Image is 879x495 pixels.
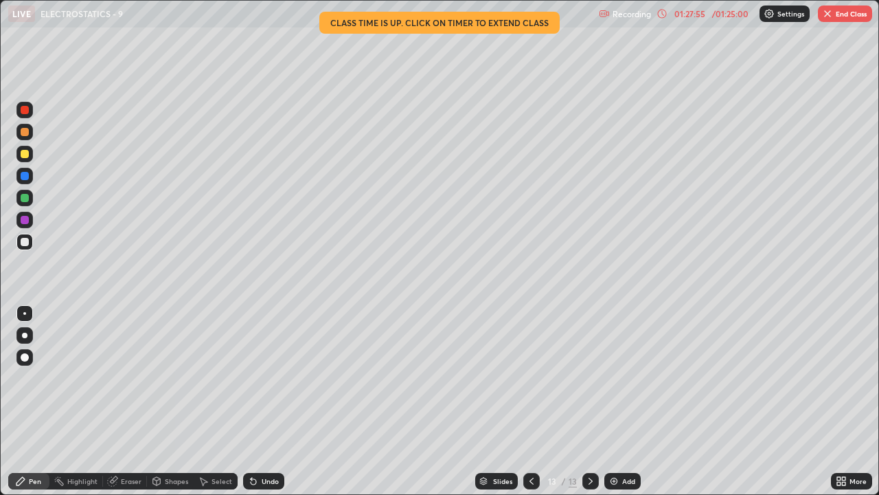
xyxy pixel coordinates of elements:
[165,478,188,485] div: Shapes
[709,10,751,18] div: / 01:25:00
[212,478,232,485] div: Select
[599,8,610,19] img: recording.375f2c34.svg
[29,478,41,485] div: Pen
[262,478,279,485] div: Undo
[12,8,31,19] p: LIVE
[67,478,98,485] div: Highlight
[41,8,123,19] p: ELECTROSTATICS - 9
[818,5,872,22] button: End Class
[670,10,709,18] div: 01:27:55
[822,8,833,19] img: end-class-cross
[613,9,651,19] p: Recording
[545,477,559,485] div: 13
[569,475,577,487] div: 13
[764,8,775,19] img: class-settings-icons
[777,10,804,17] p: Settings
[608,476,619,487] img: add-slide-button
[622,478,635,485] div: Add
[562,477,566,485] div: /
[849,478,867,485] div: More
[493,478,512,485] div: Slides
[121,478,141,485] div: Eraser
